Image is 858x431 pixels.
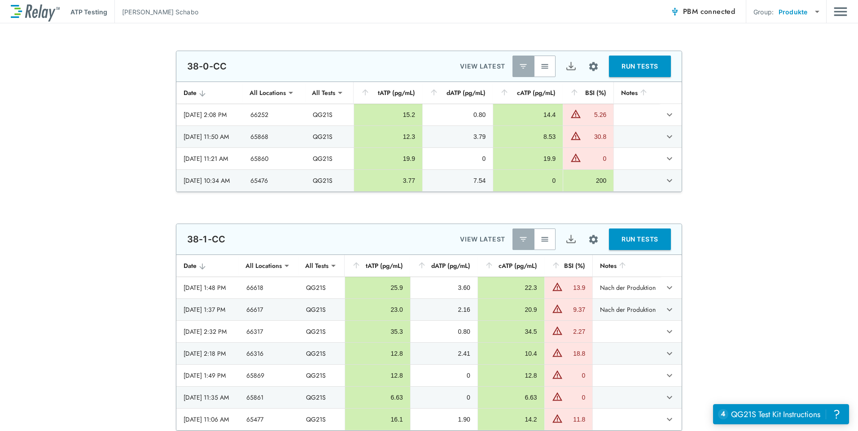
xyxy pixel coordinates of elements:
[418,415,470,424] div: 1.90
[570,176,606,185] div: 200
[418,305,470,314] div: 2.16
[540,62,549,71] img: View All
[834,3,847,20] img: Drawer Icon
[243,104,305,125] td: 66252
[184,283,232,292] div: [DATE] 1:48 PM
[570,87,606,98] div: BSI (%)
[176,82,682,192] table: sticky table
[361,110,415,119] div: 15.2
[418,349,470,358] div: 2.41
[485,260,537,271] div: cATP (pg/mL)
[500,87,556,98] div: cATP (pg/mL)
[239,387,298,408] td: 65861
[662,346,677,361] button: expand row
[239,321,298,342] td: 66317
[592,277,661,298] td: Nach der Produktion
[299,343,345,364] td: QG21S
[565,305,586,314] div: 9.37
[184,305,232,314] div: [DATE] 1:37 PM
[352,393,403,402] div: 6.63
[184,176,236,185] div: [DATE] 10:34 AM
[187,61,227,72] p: 38-0-CC
[565,349,586,358] div: 18.8
[662,151,677,166] button: expand row
[583,154,606,163] div: 0
[299,409,345,430] td: QG21S
[565,371,586,380] div: 0
[500,176,556,185] div: 0
[485,349,537,358] div: 10.4
[239,299,298,320] td: 66617
[184,393,232,402] div: [DATE] 11:35 AM
[519,235,528,244] img: Latest
[243,148,305,169] td: 65860
[352,305,403,314] div: 23.0
[565,283,586,292] div: 13.9
[662,280,677,295] button: expand row
[552,391,563,402] img: Warning
[460,234,505,245] p: VIEW LATEST
[352,327,403,336] div: 35.3
[592,299,661,320] td: Nach der Produktion
[361,176,415,185] div: 3.77
[552,413,563,424] img: Warning
[565,61,577,72] img: Export Icon
[306,148,354,169] td: QG21S
[299,277,345,298] td: QG21S
[565,415,586,424] div: 11.8
[239,277,298,298] td: 66618
[306,84,341,102] div: All Tests
[552,347,563,358] img: Warning
[700,6,735,17] span: connected
[662,390,677,405] button: expand row
[184,110,236,119] div: [DATE] 2:08 PM
[485,305,537,314] div: 20.9
[609,228,671,250] button: RUN TESTS
[361,154,415,163] div: 19.9
[239,343,298,364] td: 66316
[122,7,198,17] p: [PERSON_NAME] Schabo
[352,371,403,380] div: 12.8
[184,415,232,424] div: [DATE] 11:06 AM
[662,129,677,144] button: expand row
[485,327,537,336] div: 34.5
[552,325,563,336] img: Warning
[306,104,354,125] td: QG21S
[176,82,243,104] th: Date
[352,283,403,292] div: 25.9
[299,387,345,408] td: QG21S
[352,260,403,271] div: tATP (pg/mL)
[662,324,677,339] button: expand row
[485,283,537,292] div: 22.3
[834,3,847,20] button: Main menu
[352,415,403,424] div: 16.1
[662,107,677,122] button: expand row
[570,108,581,119] img: Warning
[239,365,298,386] td: 65869
[239,257,288,275] div: All Locations
[753,7,774,17] p: Group:
[552,303,563,314] img: Warning
[565,234,577,245] img: Export Icon
[243,84,292,102] div: All Locations
[418,283,470,292] div: 3.60
[667,3,739,21] button: PBM connected
[552,260,586,271] div: BSI (%)
[184,327,232,336] div: [DATE] 2:32 PM
[500,110,556,119] div: 14.4
[299,299,345,320] td: QG21S
[683,5,735,18] span: PBM
[588,234,599,245] img: Settings Icon
[430,154,486,163] div: 0
[243,170,305,191] td: 65476
[184,132,236,141] div: [DATE] 11:50 AM
[540,235,549,244] img: View All
[600,260,653,271] div: Notes
[70,7,107,17] p: ATP Testing
[299,257,335,275] div: All Tests
[361,87,415,98] div: tATP (pg/mL)
[662,368,677,383] button: expand row
[176,255,682,431] table: sticky table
